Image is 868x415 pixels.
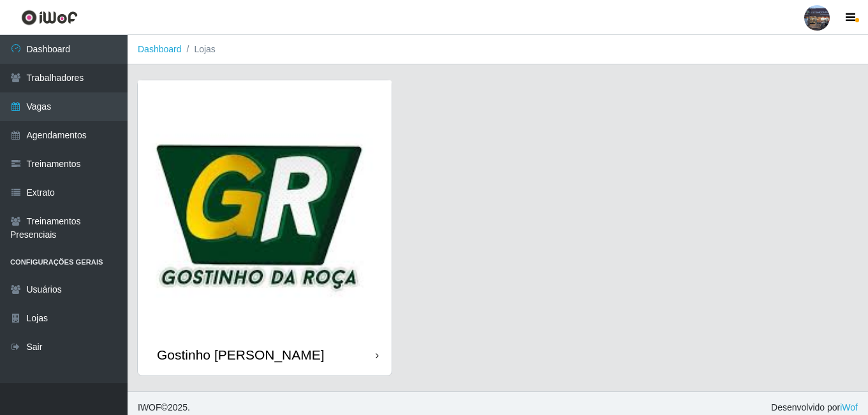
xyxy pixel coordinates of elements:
[138,401,190,414] span: © 2025 .
[128,35,868,64] nav: breadcrumb
[138,80,392,375] a: Gostinho [PERSON_NAME]
[182,43,216,56] li: Lojas
[21,10,78,25] img: CoreUI Logo
[138,402,161,412] span: IWOF
[771,401,858,414] span: Desenvolvido por
[138,44,182,54] a: Dashboard
[840,402,858,412] a: iWof
[157,347,325,363] div: Gostinho [PERSON_NAME]
[138,80,392,334] img: cardImg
